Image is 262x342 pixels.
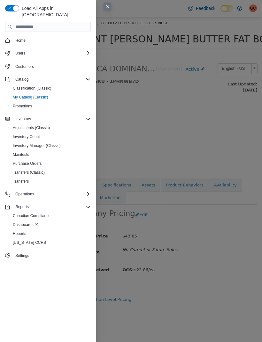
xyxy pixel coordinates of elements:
a: Reports [10,230,29,237]
button: My Catalog (Classic) [8,93,93,102]
img: 150 [70,83,84,131]
span: English - US [218,47,249,56]
a: Home [13,37,28,44]
a: Adjustments (Classic) [10,124,52,132]
span: Canadian Compliance [13,213,50,218]
span: Inventory Manager (Classic) [13,143,61,148]
span: Regular Price [76,216,108,221]
span: Washington CCRS [10,239,91,246]
span: Catalog [15,77,28,82]
span: Promotions [13,104,32,109]
button: Home [3,36,93,45]
span: $22.86/ea [122,250,155,255]
a: Marketing [95,174,126,187]
span: Adjustments (Classic) [13,125,50,130]
button: Catalog [3,75,93,84]
a: General [70,161,97,175]
a: C. INDICA DOMINANT [PERSON_NAME] BUTTER FAT BOY 510 THREAD CARTRIDGE [5,52,61,84]
span: C. INDICA DOMINANT [PERSON_NAME] BUTTER FAT BOY 510 THREAD CARTRIDGE 1.2g [70,47,156,57]
span: Reports [10,230,91,237]
span: Inventory [13,115,91,123]
span: Adjustments (Classic) [10,124,91,132]
span: Load All Apps in [GEOGRAPHIC_DATA] [19,5,91,18]
button: Operations [3,190,93,199]
button: Users [13,49,28,57]
a: Dashboards [10,221,41,229]
a: Inventory Count [10,133,42,141]
span: Operations [13,190,91,198]
span: Inventory Manager (Classic) [10,142,91,149]
span: Home [15,38,26,43]
span: Reports [13,203,91,211]
div: C. INDICA DOMINANT [PERSON_NAME] BUTTER FAT BOY 510 THREAD CARTRIDGE 1.2g [10,113,56,145]
button: Inventory [3,114,93,123]
span: Last Received Costs [76,250,109,261]
a: Availability [209,161,242,175]
button: Transfers (Classic) [8,168,93,177]
button: Edit [135,192,151,203]
a: Transfers [10,178,31,185]
nav: Complex example [5,33,91,261]
a: Transfers (Classic) [10,169,47,176]
span: Users [13,49,91,57]
span: Canadian Compliance [10,212,91,220]
button: Inventory [13,115,34,123]
span: Customers [15,64,34,69]
button: Adjustments (Classic) [8,123,93,132]
a: View Location Level Pricing [75,280,131,285]
button: Users [3,49,93,58]
button: Classification (Classic) [8,84,93,93]
span: Manifests [13,152,29,157]
a: My Catalog (Classic) [10,93,51,101]
h5: CATALOG SKU - 1PHNWB7D [70,61,208,67]
span: Active [185,49,199,55]
span: My Catalog (Classic) [13,95,48,100]
a: Vapes [70,40,81,45]
h5: VARIATIONS [5,101,61,107]
a: Product Behaviors [161,161,209,175]
a: English - US [218,46,257,57]
a: Pricing [70,174,95,187]
span: Operations [15,192,34,197]
button: Manifests [8,150,93,159]
a: Canadian Compliance [10,212,53,220]
button: Customers [3,62,93,71]
span: Last Updated: [228,64,257,69]
button: Inventory Count [8,132,93,141]
a: Promotions [10,102,35,110]
button: Catalog [13,76,31,83]
span: Promotions [10,102,91,110]
h5: MASTER PRODUCT [5,43,61,49]
button: Purchase Orders [8,159,93,168]
a: My Catalog [5,3,27,8]
button: Promotions [8,102,93,111]
span: Catalog [13,76,91,83]
a: Inventory Manager (Classic) [10,142,63,149]
h2: Company Pricing [70,192,135,201]
span: Manifests [10,151,91,158]
span: Settings [15,253,29,258]
span: Classification (Classic) [10,84,91,92]
span: Transfers (Classic) [10,169,91,176]
a: Assets [136,161,160,175]
button: Reports [8,229,93,238]
button: Reports [3,202,93,211]
span: Transfers (Classic) [13,170,45,175]
span: My Catalog (Classic) [10,93,91,101]
button: [US_STATE] CCRS [8,238,93,247]
small: [Variation] [156,49,182,55]
span: Users [15,51,25,56]
button: Settings [3,251,93,260]
button: Inventory Manager (Classic) [8,141,93,150]
span: C. INDICA DOMINANT [PERSON_NAME] BUTTER FAT BOY 510 THREAD CARTRIDGE [34,3,168,8]
span: Dashboards [10,221,91,229]
button: Operations [13,190,37,198]
span: Transfers [13,179,29,184]
span: Reports [13,231,26,236]
a: [US_STATE] CCRS [10,239,49,246]
span: Purchase Orders [10,160,91,167]
button: Canadian Compliance [8,211,93,220]
span: Inventory Count [13,134,40,139]
a: Manifests [10,151,32,158]
span: Inventory [15,116,31,121]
